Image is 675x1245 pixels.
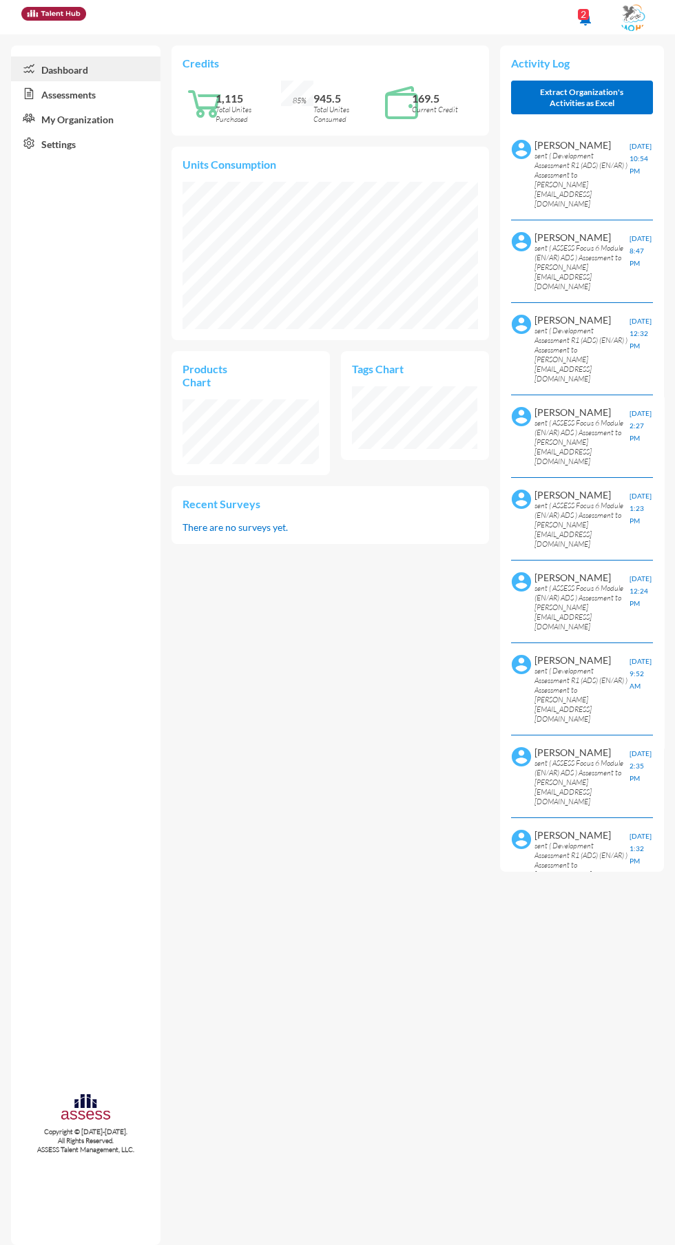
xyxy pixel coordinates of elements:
p: Copyright © [DATE]-[DATE]. All Rights Reserved. ASSESS Talent Management, LLC. [11,1127,160,1154]
a: Settings [11,131,160,156]
span: [DATE] 9:52 AM [630,657,652,690]
span: [DATE] 8:47 PM [630,234,652,267]
p: Activity Log [511,56,653,70]
p: sent ( Development Assessment R1 (ADS) (EN/AR) ) Assessment to [PERSON_NAME][EMAIL_ADDRESS][DOMAI... [534,326,630,384]
img: default%20profile%20image.svg [511,139,532,160]
p: sent ( ASSESS Focus 6 Module (EN/AR) ADS ) Assessment to [PERSON_NAME][EMAIL_ADDRESS][DOMAIN_NAME] [534,758,630,806]
p: Current Credit [412,105,477,114]
p: Tags Chart [352,362,415,375]
button: Extract Organization's Activities as Excel [511,81,653,114]
img: default%20profile%20image.svg [511,314,532,335]
span: [DATE] 12:32 PM [630,317,652,350]
img: assesscompany-logo.png [60,1092,112,1124]
img: default%20profile%20image.svg [511,829,532,850]
span: [DATE] 1:32 PM [630,832,652,865]
p: Total Unites Consumed [313,105,379,124]
p: [PERSON_NAME] [534,489,630,501]
mat-icon: notifications [577,10,594,27]
p: [PERSON_NAME] [534,231,630,243]
p: sent ( ASSESS Focus 6 Module (EN/AR) ADS ) Assessment to [PERSON_NAME][EMAIL_ADDRESS][DOMAIN_NAME] [534,583,630,631]
p: [PERSON_NAME] [534,314,630,326]
span: [DATE] 1:23 PM [630,492,652,525]
p: sent ( ASSESS Focus 6 Module (EN/AR) ADS ) Assessment to [PERSON_NAME][EMAIL_ADDRESS][DOMAIN_NAME] [534,243,630,291]
p: 1,115 [216,92,281,105]
p: Units Consumption [183,158,478,171]
p: [PERSON_NAME] [534,746,630,758]
img: default%20profile%20image.svg [511,572,532,592]
div: 2 [578,9,589,20]
a: Dashboard [11,56,160,81]
span: [DATE] 12:24 PM [630,574,652,607]
p: Credits [183,56,478,70]
p: There are no surveys yet. [183,521,288,533]
a: Assessments [11,81,160,106]
p: sent ( ASSESS Focus 6 Module (EN/AR) ADS ) Assessment to [PERSON_NAME][EMAIL_ADDRESS][DOMAIN_NAME] [534,418,630,466]
p: sent ( ASSESS Focus 6 Module (EN/AR) ADS ) Assessment to [PERSON_NAME][EMAIL_ADDRESS][DOMAIN_NAME] [534,501,630,549]
p: sent ( Development Assessment R1 (ADS) (EN/AR) ) Assessment to [PERSON_NAME][EMAIL_ADDRESS][DOMAI... [534,151,630,209]
p: sent ( Development Assessment R1 (ADS) (EN/AR) ) Assessment to [EMAIL_ADDRESS][DOMAIN_NAME] [534,841,630,889]
img: default%20profile%20image.svg [511,746,532,767]
img: default%20profile%20image.svg [511,654,532,675]
p: [PERSON_NAME] [534,139,630,151]
p: 945.5 [313,92,379,105]
a: My Organization [11,106,160,131]
p: [PERSON_NAME] [534,406,630,418]
span: 85% [293,96,307,105]
span: [DATE] 10:54 PM [630,142,652,175]
p: [PERSON_NAME] [534,572,630,583]
img: default%20profile%20image.svg [511,231,532,252]
p: [PERSON_NAME] [534,654,630,666]
p: Products Chart [183,362,251,388]
span: [DATE] 2:35 PM [630,749,652,782]
img: default%20profile%20image.svg [511,406,532,427]
span: [DATE] 2:27 PM [630,409,652,442]
p: 169.5 [412,92,477,105]
p: Recent Surveys [183,497,478,510]
img: default%20profile%20image.svg [511,489,532,510]
p: Total Unites Purchased [216,105,281,124]
p: sent ( Development Assessment R1 (ADS) (EN/AR) ) Assessment to [PERSON_NAME][EMAIL_ADDRESS][DOMAI... [534,666,630,724]
p: [PERSON_NAME] [534,829,630,841]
